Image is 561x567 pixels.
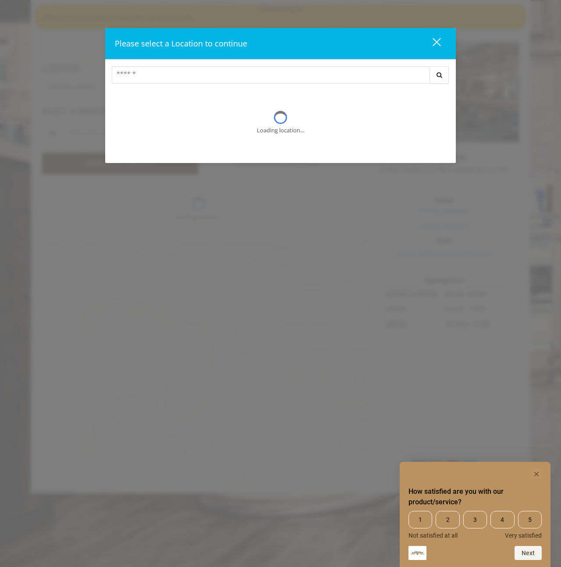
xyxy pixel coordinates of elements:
div: Center Select [112,66,449,88]
div: close dialog [423,37,440,50]
div: Loading location... [257,126,304,135]
span: 4 [490,511,514,528]
div: How satisfied are you with our product/service? Select an option from 1 to 5, with 1 being Not sa... [408,511,542,539]
span: Please select a Location to continue [115,38,247,49]
span: Very satisfied [505,532,542,539]
input: Search Center [112,66,430,84]
span: Not satisfied at all [408,532,458,539]
span: 1 [408,511,432,528]
h2: How satisfied are you with our product/service? Select an option from 1 to 5, with 1 being Not sa... [408,486,542,507]
span: 5 [518,511,542,528]
button: close dialog [416,35,446,53]
button: Next question [515,546,542,560]
span: 3 [463,511,487,528]
span: 2 [436,511,459,528]
i: Search button [434,72,444,78]
button: Hide survey [531,469,542,479]
div: How satisfied are you with our product/service? Select an option from 1 to 5, with 1 being Not sa... [408,469,542,560]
